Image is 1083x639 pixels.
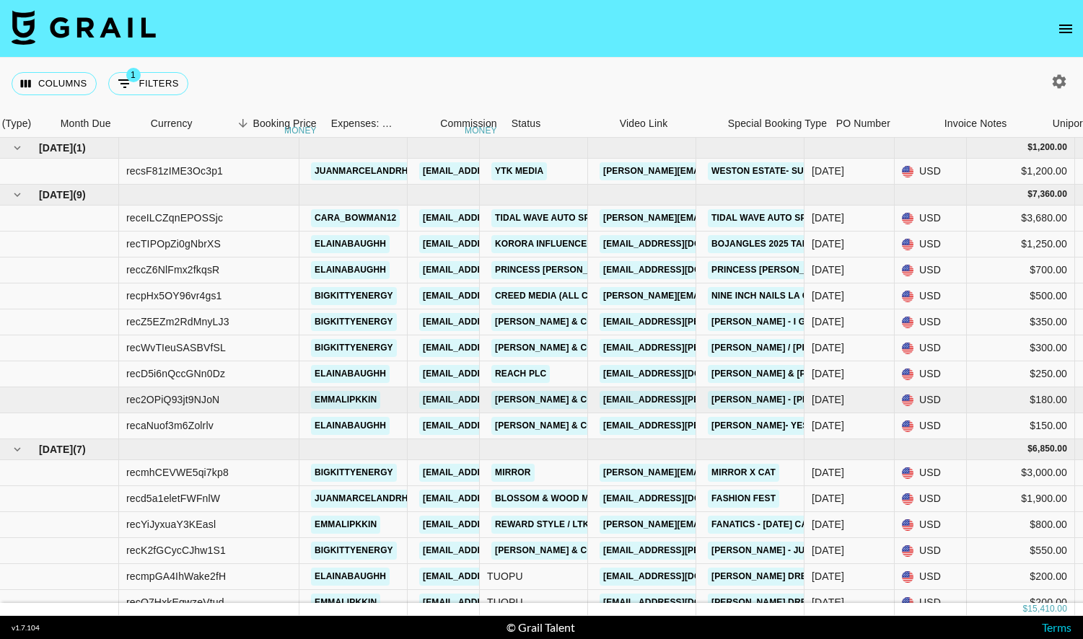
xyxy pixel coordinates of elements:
[73,141,86,155] span: ( 1 )
[311,235,390,253] a: elainabaughh
[311,313,397,331] a: bigkittyenergy
[126,569,226,583] div: recmpGA4IhWake2fH
[708,391,871,409] a: [PERSON_NAME] - [PERSON_NAME]
[600,417,835,435] a: [EMAIL_ADDRESS][PERSON_NAME][DOMAIN_NAME]
[73,442,86,457] span: ( 7 )
[126,418,214,433] div: recaNuof3m6Zolrlv
[967,257,1075,283] div: $700.00
[311,209,400,227] a: cara_bowman12
[1032,443,1067,455] div: 6,850.00
[708,162,903,180] a: Weston Estate- Superbloom Festival
[895,283,967,309] div: USD
[812,569,844,583] div: Oct '25
[126,491,220,506] div: recd5a1eletFWFnlW
[600,287,909,305] a: [PERSON_NAME][EMAIL_ADDRESS][PERSON_NAME][DOMAIN_NAME]
[708,339,1018,357] a: [PERSON_NAME] / [PERSON_NAME] - Freedom (Radio Mix) Phase 2
[419,287,654,305] a: [EMAIL_ADDRESS][PERSON_NAME][DOMAIN_NAME]
[126,288,222,303] div: recpHx5OY96vr4gs1
[419,339,654,357] a: [EMAIL_ADDRESS][PERSON_NAME][DOMAIN_NAME]
[491,209,600,227] a: Tidal Wave Auto Spa
[126,543,226,558] div: recK2fGCycCJhw1S1
[1032,141,1067,154] div: 1,200.00
[600,464,835,482] a: [PERSON_NAME][EMAIL_ADDRESS][DOMAIN_NAME]
[232,113,253,133] button: Sort
[419,542,654,560] a: [EMAIL_ADDRESS][PERSON_NAME][DOMAIN_NAME]
[507,620,575,635] div: © Grail Talent
[1042,620,1071,634] a: Terms
[967,413,1075,439] div: $150.00
[491,391,617,409] a: [PERSON_NAME] & Co LLC
[311,568,390,586] a: elainabaughh
[812,465,844,480] div: Oct '25
[311,516,380,534] a: emmalipkkin
[721,110,829,138] div: Special Booking Type
[491,235,636,253] a: Korora Influencer Agency
[419,365,654,383] a: [EMAIL_ADDRESS][PERSON_NAME][DOMAIN_NAME]
[126,237,221,251] div: recTIPOpZi0gNbrXS
[708,287,849,305] a: Nine Inch Nails LA Concert
[12,623,40,633] div: v 1.7.104
[39,141,73,155] span: [DATE]
[812,263,844,277] div: Sep '25
[1051,14,1080,43] button: open drawer
[895,564,967,590] div: USD
[812,366,844,381] div: Sep '25
[620,110,668,138] div: Video Link
[324,110,396,138] div: Expenses: Remove Commission?
[708,542,872,560] a: [PERSON_NAME] - Just Two Girls
[144,110,216,138] div: Currency
[967,206,1075,232] div: $3,680.00
[419,391,654,409] a: [EMAIL_ADDRESS][PERSON_NAME][DOMAIN_NAME]
[311,542,397,560] a: bigkittyenergy
[126,392,219,407] div: rec2OPiQ93jt9NJoN
[61,110,111,138] div: Month Due
[108,72,188,95] button: Show filters
[829,110,937,138] div: PO Number
[126,314,229,329] div: recZ5EZm2RdMnyLJ3
[151,110,193,138] div: Currency
[600,365,761,383] a: [EMAIL_ADDRESS][DOMAIN_NAME]
[600,516,835,534] a: [PERSON_NAME][EMAIL_ADDRESS][DOMAIN_NAME]
[1027,443,1032,455] div: $
[311,287,397,305] a: bigkittyenergy
[7,138,27,158] button: hide children
[728,110,827,138] div: Special Booking Type
[491,261,641,279] a: Princess [PERSON_NAME] USA
[512,110,541,138] div: Status
[491,516,592,534] a: Reward Style / LTK
[1032,188,1067,200] div: 7,360.00
[967,460,1075,486] div: $3,000.00
[126,211,223,225] div: receILCZqnEPOSSjc
[7,439,27,459] button: hide children
[944,110,1007,138] div: Invoice Notes
[708,209,816,227] a: Tidal Wave Auto Spa
[600,490,761,508] a: [EMAIL_ADDRESS][DOMAIN_NAME]
[600,339,835,357] a: [EMAIL_ADDRESS][PERSON_NAME][DOMAIN_NAME]
[812,517,844,532] div: Oct '25
[53,110,144,138] div: Month Due
[126,366,225,381] div: recD5i6nQccGNn0Dz
[600,568,761,586] a: [EMAIL_ADDRESS][DOMAIN_NAME]
[967,335,1075,361] div: $300.00
[812,314,844,329] div: Sep '25
[331,110,393,138] div: Expenses: Remove Commission?
[253,110,316,138] div: Booking Price
[600,313,835,331] a: [EMAIL_ADDRESS][PERSON_NAME][DOMAIN_NAME]
[126,340,226,355] div: recWvTIeuSASBVfSL
[1027,141,1032,154] div: $
[126,164,223,178] div: recsF81zIME3Oc3p1
[491,365,550,383] a: Reach PLC
[12,10,156,45] img: Grail Talent
[39,442,73,457] span: [DATE]
[284,126,317,135] div: money
[311,365,390,383] a: elainabaughh
[7,185,27,205] button: hide children
[311,490,436,508] a: juanmarcelandrhylan
[491,287,641,305] a: Creed Media (All Campaigns)
[708,516,846,534] a: fanatics - [DATE] campaign
[967,232,1075,257] div: $1,250.00
[895,538,967,564] div: USD
[937,110,1045,138] div: Invoice Notes
[967,361,1075,387] div: $250.00
[1027,188,1032,200] div: $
